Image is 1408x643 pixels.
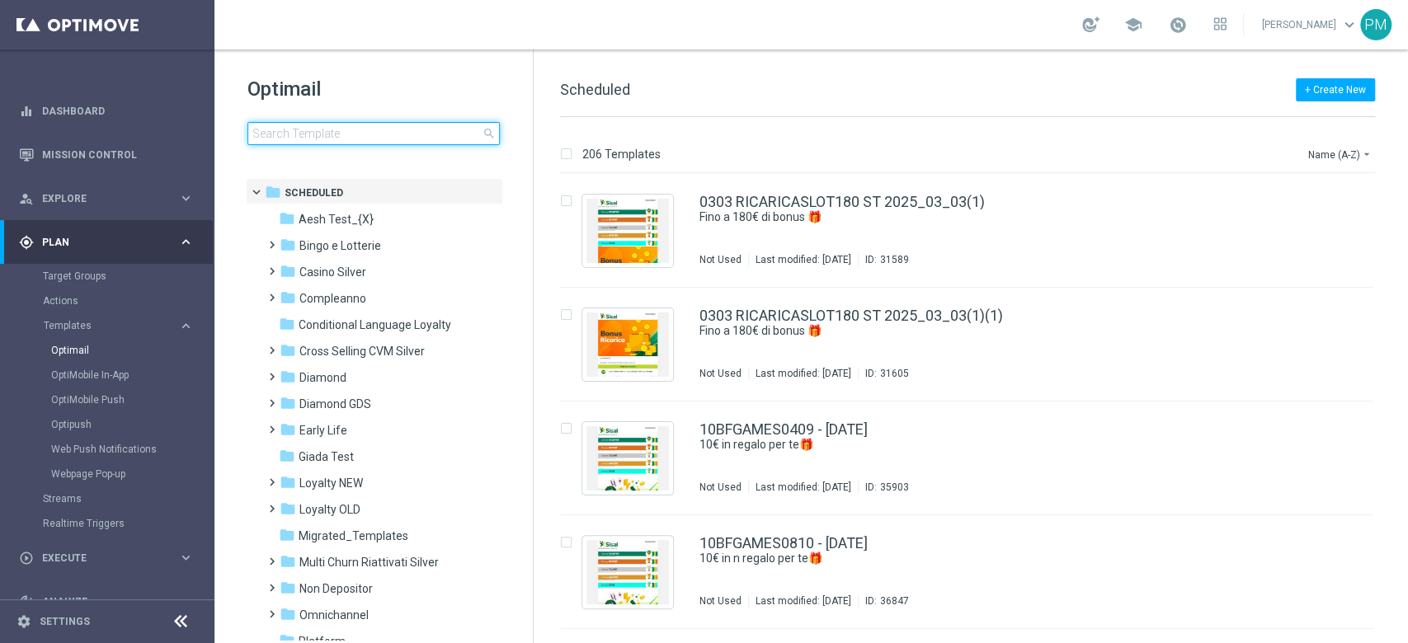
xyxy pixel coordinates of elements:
[280,606,296,622] i: folder
[51,467,172,481] a: Webpage Pop-up
[280,263,296,279] i: folder
[586,426,669,490] img: 35903.jpeg
[43,289,213,313] div: Actions
[1124,16,1142,34] span: school
[699,209,1304,225] div: Fino a 180€ di bonus 🎁​
[19,133,194,176] div: Mission Control
[16,614,31,629] i: settings
[18,236,195,249] div: gps_fixed Plan keyboard_arrow_right
[43,517,172,530] a: Realtime Triggers
[18,105,195,118] div: equalizer Dashboard
[280,237,296,253] i: folder
[699,308,1003,323] a: 0303 RICARICASLOT180 ST 2025_03_03(1)(1)
[858,481,909,494] div: ID:
[44,321,162,331] span: Templates
[43,313,213,486] div: Templates
[749,481,858,494] div: Last modified: [DATE]
[544,174,1405,288] div: Press SPACE to select this row.
[1260,12,1360,37] a: [PERSON_NAME]keyboard_arrow_down
[1296,78,1375,101] button: + Create New
[285,185,343,200] span: Scheduled
[699,253,742,266] div: Not Used
[279,527,295,543] i: folder
[880,481,909,494] div: 35903
[280,553,296,570] i: folder
[19,594,178,609] div: Analyze
[51,368,172,382] a: OptiMobile In-App
[299,212,374,227] span: Aesh Test_{X}
[299,317,451,332] span: Conditional Language Loyalty
[280,474,296,490] i: folder
[299,528,408,543] span: Migrated_Templates
[51,338,213,363] div: Optimail
[699,551,1304,566] div: 10€ in n regalo per te🎁
[265,184,281,200] i: folder
[247,122,500,145] input: Search Template
[699,323,1266,339] a: Fino a 180€ di bonus 🎁​
[749,594,858,608] div: Last modified: [DATE]
[178,318,194,334] i: keyboard_arrow_right
[699,481,742,494] div: Not Used
[51,418,172,431] a: Optipush
[699,367,742,380] div: Not Used
[18,192,195,205] button: person_search Explore keyboard_arrow_right
[544,515,1405,629] div: Press SPACE to select this row.
[42,194,178,204] span: Explore
[280,368,296,385] i: folder
[299,476,363,490] span: Loyalty NEW
[299,265,366,279] span: Casino Silver
[299,291,366,306] span: Compleanno
[858,594,909,608] div: ID:
[19,551,178,566] div: Execute
[1340,16,1359,34] span: keyboard_arrow_down
[299,344,425,359] span: Cross Selling CVM Silver
[280,289,296,306] i: folder
[586,540,669,604] img: 36847.jpeg
[51,443,172,456] a: Web Push Notifications
[1360,9,1392,40] div: PM
[1307,144,1375,164] button: Name (A-Z)arrow_drop_down
[43,319,195,332] button: Templates keyboard_arrow_right
[19,191,34,206] i: person_search
[42,597,178,607] span: Analyze
[299,238,381,253] span: Bingo e Lotterie
[749,253,858,266] div: Last modified: [DATE]
[299,608,369,622] span: Omnichannel
[43,264,213,289] div: Target Groups
[42,89,194,133] a: Dashboard
[699,536,868,551] a: 10BFGAMES0810 - [DATE]
[544,401,1405,515] div: Press SPACE to select this row.
[544,288,1405,401] div: Press SPACE to select this row.
[858,253,909,266] div: ID:
[18,148,195,162] button: Mission Control
[19,191,178,206] div: Explore
[42,553,178,563] span: Execute
[178,550,194,566] i: keyboard_arrow_right
[178,234,194,250] i: keyboard_arrow_right
[586,312,669,377] img: 31605.jpeg
[19,594,34,609] i: track_changes
[279,210,295,227] i: folder
[43,270,172,283] a: Target Groups
[280,395,296,411] i: folder
[299,555,439,570] span: Multi Churn Riattivati Silver
[178,190,194,206] i: keyboard_arrow_right
[43,492,172,505] a: Streams
[699,437,1304,453] div: 10€ in regalo per te🎁
[19,89,194,133] div: Dashboard
[43,486,213,511] div: Streams
[280,500,296,517] i: folder
[42,237,178,247] span: Plan
[299,370,346,385] span: Diamond
[19,551,34,566] i: play_circle_outline
[280,342,296,359] i: folder
[43,294,172,307] a: Actions
[699,551,1266,566] a: 10€ in n regalo per te🎁
[51,412,213,437] div: Optipush
[42,133,194,176] a: Mission Control
[699,594,742,608] div: Not Used
[699,195,985,209] a: 0303 RICARICASLOT180 ST 2025_03_03(1)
